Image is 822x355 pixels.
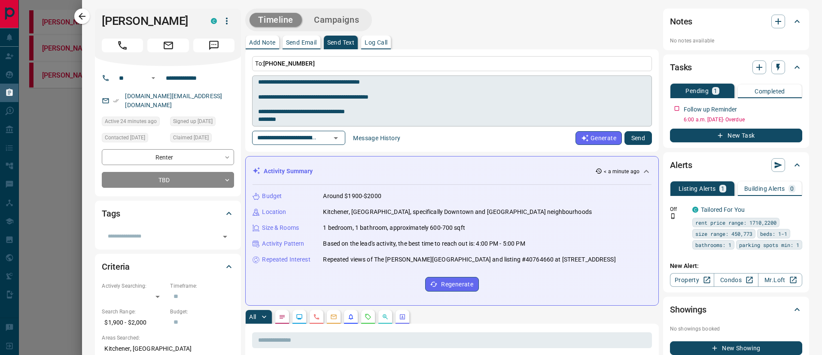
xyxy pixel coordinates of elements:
p: Search Range: [102,308,166,316]
p: < a minute ago [604,168,639,175]
span: Call [102,39,143,52]
button: Message History [348,131,405,145]
p: 1 [714,88,717,94]
svg: Opportunities [382,313,389,320]
span: Claimed [DATE] [173,133,209,142]
p: Completed [755,88,785,94]
p: Send Text [327,39,355,45]
p: Timeframe: [170,282,234,290]
span: [PHONE_NUMBER] [263,60,315,67]
svg: Lead Browsing Activity [296,313,303,320]
p: Log Call [365,39,387,45]
p: Budget: [170,308,234,316]
span: size range: 450,773 [695,229,752,238]
p: Building Alerts [744,186,785,192]
div: condos.ca [692,207,698,213]
h2: Criteria [102,260,130,274]
div: Tasks [670,57,802,78]
svg: Email Verified [113,98,119,104]
p: No notes available [670,37,802,45]
h2: Alerts [670,158,692,172]
div: Activity Summary< a minute ago [253,163,652,179]
p: To: [252,56,652,71]
p: Follow up Reminder [684,105,737,114]
p: Off [670,205,687,213]
div: Tags [102,203,234,224]
svg: Calls [313,313,320,320]
p: Kitchener, [GEOGRAPHIC_DATA], specifically Downtown and [GEOGRAPHIC_DATA] neighbourhoods [323,208,592,217]
span: Email [147,39,189,52]
div: Sat Sep 06 2025 [102,133,166,145]
span: Contacted [DATE] [105,133,145,142]
p: All [249,314,256,320]
a: Condos [714,273,758,287]
p: 6:00 a.m. [DATE] - Overdue [684,116,802,123]
h1: [PERSON_NAME] [102,14,198,28]
p: Areas Searched: [102,334,234,342]
p: Repeated views of The [PERSON_NAME][GEOGRAPHIC_DATA] and listing #40764660 at [STREET_ADDRESS] [323,255,615,264]
p: Activity Pattern [262,239,304,248]
button: Generate [575,131,622,145]
div: Notes [670,11,802,32]
a: Tailored For You [701,206,745,213]
p: Size & Rooms [262,223,299,232]
div: Criteria [102,256,234,277]
div: Alerts [670,155,802,175]
p: Around $1900-$2000 [323,192,381,201]
p: Location [262,208,286,217]
a: [DOMAIN_NAME][EMAIL_ADDRESS][DOMAIN_NAME] [125,93,222,108]
span: bathrooms: 1 [695,241,731,249]
p: New Alert: [670,262,802,271]
span: rent price range: 1710,2200 [695,218,776,227]
div: Showings [670,299,802,320]
p: Add Note [249,39,275,45]
p: Based on the lead's activity, the best time to reach out is: 4:00 PM - 5:00 PM [323,239,525,248]
svg: Emails [330,313,337,320]
button: New Task [670,129,802,142]
span: Message [193,39,234,52]
svg: Notes [279,313,286,320]
p: Actively Searching: [102,282,166,290]
h2: Tasks [670,60,692,74]
button: Open [219,231,231,243]
p: Activity Summary [264,167,313,176]
p: Pending [685,88,709,94]
div: Sat Sep 13 2025 [102,117,166,129]
p: Repeated Interest [262,255,310,264]
button: Regenerate [425,277,479,292]
a: Mr.Loft [758,273,802,287]
span: Signed up [DATE] [173,117,213,126]
p: Send Email [286,39,317,45]
button: Open [330,132,342,144]
h2: Tags [102,207,120,220]
svg: Listing Alerts [347,313,354,320]
button: Campaigns [305,13,368,27]
p: 1 bedroom, 1 bathroom, approximately 600-700 sqft [323,223,465,232]
div: Thu Sep 04 2025 [170,117,234,129]
div: Fri Sep 05 2025 [170,133,234,145]
button: Send [624,131,652,145]
h2: Notes [670,15,692,28]
p: No showings booked [670,325,802,333]
div: TBD [102,172,234,188]
button: Timeline [250,13,302,27]
div: condos.ca [211,18,217,24]
p: 0 [790,186,794,192]
span: parking spots min: 1 [739,241,799,249]
svg: Agent Actions [399,313,406,320]
button: Open [148,73,158,83]
a: Property [670,273,714,287]
div: Renter [102,149,234,165]
span: beds: 1-1 [760,229,787,238]
button: New Showing [670,341,802,355]
p: 1 [721,186,725,192]
span: Active 24 minutes ago [105,117,157,126]
h2: Showings [670,303,706,316]
p: Listing Alerts [679,186,716,192]
p: Budget [262,192,282,201]
p: $1,900 - $2,000 [102,316,166,330]
svg: Requests [365,313,371,320]
svg: Push Notification Only [670,213,676,219]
